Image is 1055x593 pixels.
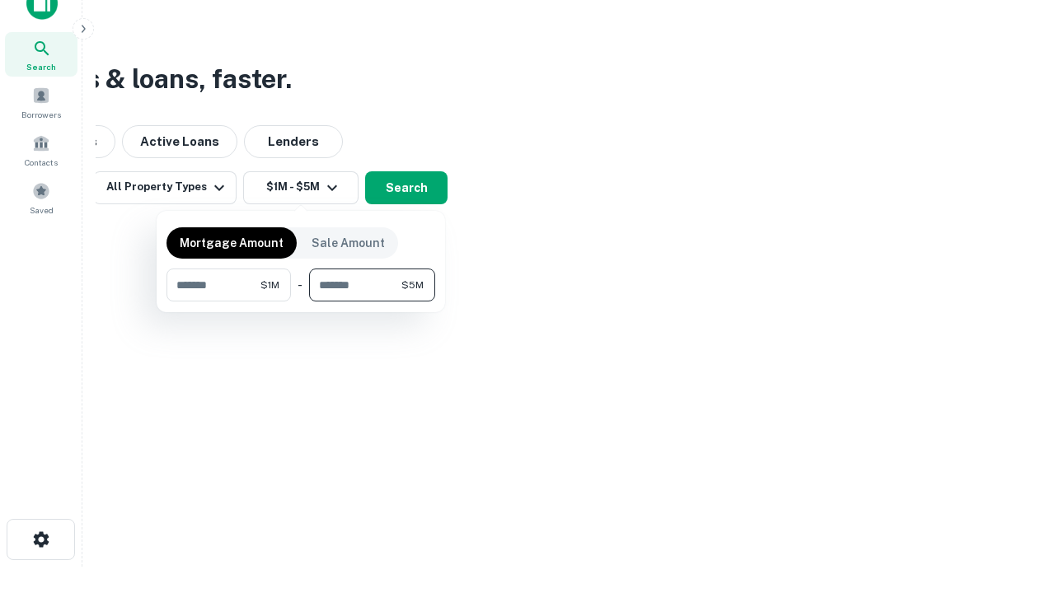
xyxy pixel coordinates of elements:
[401,278,424,292] span: $5M
[312,234,385,252] p: Sale Amount
[180,234,284,252] p: Mortgage Amount
[260,278,279,292] span: $1M
[298,268,302,301] div: -
[973,461,1055,540] iframe: Chat Widget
